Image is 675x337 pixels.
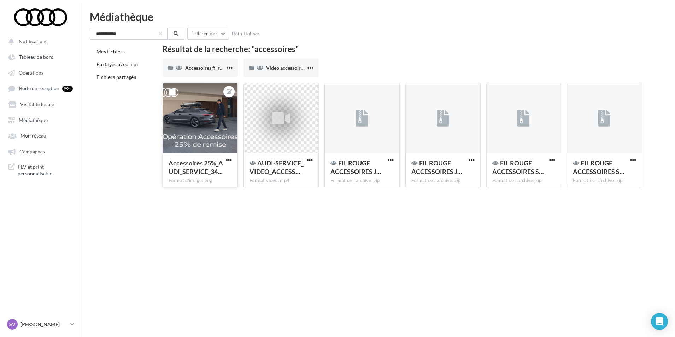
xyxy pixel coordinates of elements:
[19,149,45,155] span: Campagnes
[4,98,77,110] a: Visibilité locale
[651,313,668,330] div: Open Intercom Messenger
[4,66,77,79] a: Opérations
[573,178,636,184] div: Format de l'archive: zip
[9,321,16,328] span: SV
[4,82,77,95] a: Boîte de réception 99+
[18,163,73,177] span: PLV et print personnalisable
[250,178,313,184] div: Format video: mp4
[169,159,223,175] span: Accessoires 25%_AUDI_SERVICE_340x227
[4,114,77,126] a: Médiathèque
[96,61,138,67] span: Partagés avec moi
[185,65,267,71] span: Accessoires fil rouge - AUDI SERVICE
[6,318,76,331] a: SV [PERSON_NAME]
[4,129,77,142] a: Mon réseau
[4,145,77,158] a: Campagnes
[492,178,556,184] div: Format de l'archive: zip
[19,54,54,60] span: Tableau de bord
[330,159,381,175] span: FIL ROUGE ACCESSOIRES JUILLET AOUT - AUDI SERVICE - CARROUSEL
[229,29,263,38] button: Réinitialiser
[19,70,43,76] span: Opérations
[19,117,48,123] span: Médiathèque
[19,38,47,44] span: Notifications
[187,28,229,40] button: Filtrer par
[19,86,59,92] span: Boîte de réception
[250,159,304,175] span: AUDI-SERVICE_VIDEO_ACCESSOIRES_1920x1080
[96,48,125,54] span: Mes fichiers
[90,11,667,22] div: Médiathèque
[96,74,136,80] span: Fichiers partagés
[492,159,544,175] span: FIL ROUGE ACCESSOIRES SEPTEMBRE - AUDI SERVICE - POST LINK
[411,178,475,184] div: Format de l'archive: zip
[62,86,73,92] div: 99+
[4,35,74,47] button: Notifications
[573,159,624,175] span: FIL ROUGE ACCESSOIRES SEPTEMBRE - AUDI SERVICE - CARROUSEL
[20,321,67,328] p: [PERSON_NAME]
[266,65,342,71] span: Video accessoires - AUDI SERVICE
[411,159,462,175] span: FIL ROUGE ACCESSOIRES JUILLET AOUT - AUDI SERVICE - POST LINK
[20,101,54,108] span: Visibilité locale
[163,45,642,53] div: Résultat de la recherche: "accessoires"
[330,178,394,184] div: Format de l'archive: zip
[169,178,232,184] div: Format d'image: png
[4,161,77,180] a: PLV et print personnalisable
[20,133,46,139] span: Mon réseau
[4,50,77,63] a: Tableau de bord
